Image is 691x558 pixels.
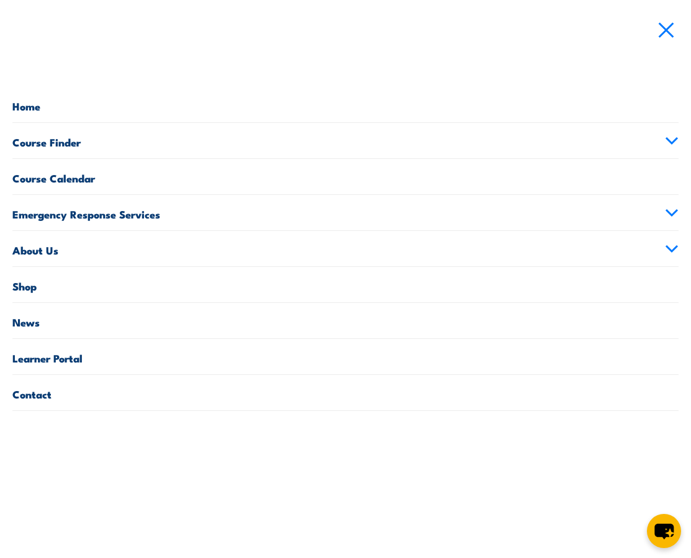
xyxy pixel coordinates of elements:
[12,123,679,158] a: Course Finder
[12,339,679,374] a: Learner Portal
[647,514,681,548] button: chat-button
[12,195,679,230] a: Emergency Response Services
[12,267,679,302] a: Shop
[12,303,679,338] a: News
[12,375,679,410] a: Contact
[12,87,679,122] a: Home
[12,159,679,194] a: Course Calendar
[12,231,679,266] a: About Us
